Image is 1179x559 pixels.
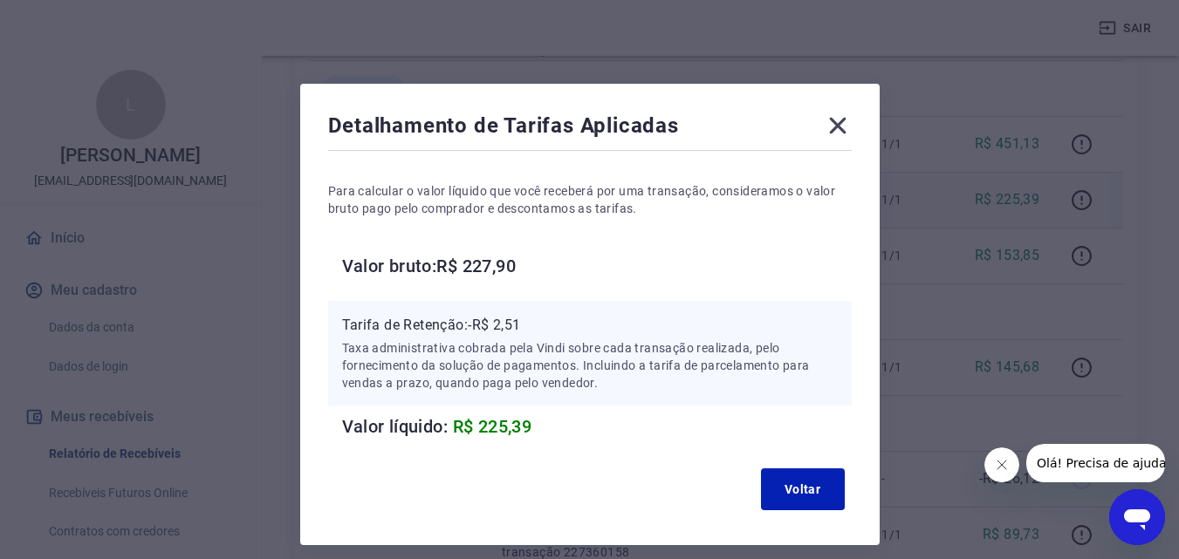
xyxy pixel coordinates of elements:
[342,412,852,440] h6: Valor líquido:
[761,468,845,510] button: Voltar
[10,12,147,26] span: Olá! Precisa de ajuda?
[453,416,532,437] span: R$ 225,39
[342,339,838,392] p: Taxa administrativa cobrada pela Vindi sobre cada transação realizada, pelo fornecimento da soluç...
[984,447,1019,482] iframe: Fechar mensagem
[328,182,852,217] p: Para calcular o valor líquido que você receberá por uma transação, consideramos o valor bruto pag...
[1026,444,1165,482] iframe: Mensagem da empresa
[328,112,852,147] div: Detalhamento de Tarifas Aplicadas
[342,252,852,280] h6: Valor bruto: R$ 227,90
[1109,489,1165,545] iframe: Botão para abrir a janela de mensagens
[342,315,838,336] p: Tarifa de Retenção: -R$ 2,51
